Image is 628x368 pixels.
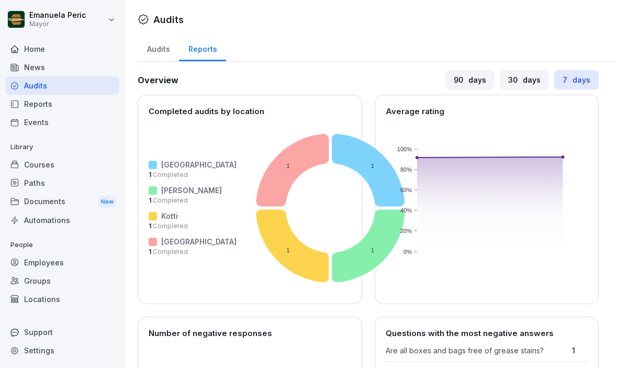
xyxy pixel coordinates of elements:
text: 80% [400,166,411,173]
font: 1 [149,171,151,179]
a: News [5,58,119,76]
font: Courses [24,160,54,169]
font: Average rating [386,106,444,116]
font: Completed [153,171,188,179]
font: News [24,63,45,72]
font: 1 [149,222,151,230]
font: Reports [24,99,52,108]
font: 90 [454,75,463,84]
font: New [101,198,114,205]
font: Groups [24,276,51,285]
font: Kotti [161,211,178,220]
font: days [573,75,590,84]
font: Audits [153,14,184,25]
font: 1 [572,346,575,355]
a: Home [5,40,119,58]
font: Overview [138,75,178,85]
text: 60% [400,187,411,193]
font: Completed audits by location [149,106,264,116]
font: Support [24,328,53,337]
font: 30 [508,75,518,84]
font: Locations [24,295,60,304]
font: 7 [563,75,567,84]
font: days [523,75,541,84]
text: 20% [400,228,411,234]
font: Emanuela [29,10,65,19]
font: days [468,75,486,84]
font: Audits [147,44,170,53]
font: Number of negative responses [149,328,272,338]
a: Courses [5,155,119,174]
a: Groups [5,272,119,290]
font: People [10,240,33,249]
font: Peric [68,10,86,19]
font: [GEOGRAPHIC_DATA] [161,160,237,169]
font: Home [24,44,45,53]
font: Completed [153,248,188,255]
a: Audits [138,35,179,61]
font: [GEOGRAPHIC_DATA] [161,237,237,246]
font: Reports [188,44,217,53]
a: Locations [5,290,119,308]
font: [PERSON_NAME] [161,186,222,195]
font: Automations [24,216,70,225]
a: Automations [5,211,119,229]
a: Employees [5,253,119,272]
font: 1 [149,196,151,204]
a: DocumentsNew [5,192,119,211]
a: Settings [5,341,119,360]
a: Reports [5,95,119,113]
font: Mayor [29,20,49,28]
text: 40% [400,207,411,214]
font: Events [24,118,49,127]
font: Are all boxes and bags free of grease stains? [386,346,544,355]
font: Documents [24,197,65,206]
a: Reports [179,35,226,61]
font: Completed [153,222,188,230]
font: Completed [153,196,188,204]
a: Events [5,113,119,131]
font: Settings [24,346,54,355]
font: 1 [149,248,151,255]
a: Paths [5,174,119,192]
font: Library [10,142,33,151]
text: 0% [403,249,412,255]
a: Audits [5,76,119,95]
font: Audits [24,81,47,90]
font: Questions with the most negative answers [386,328,554,338]
font: Employees [24,258,64,267]
font: Paths [24,179,45,187]
text: 100% [397,146,411,152]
